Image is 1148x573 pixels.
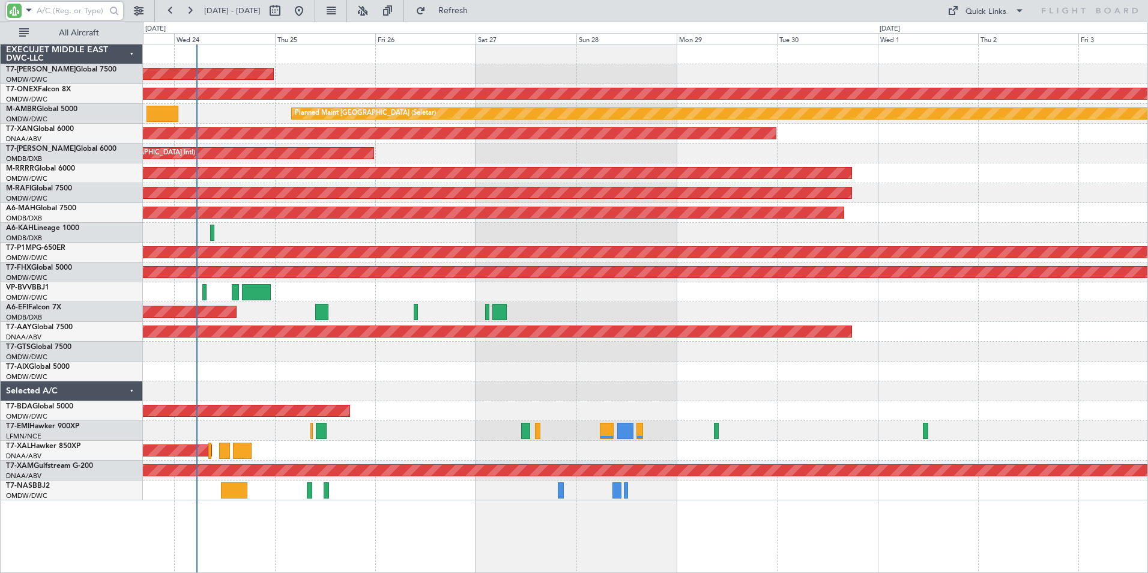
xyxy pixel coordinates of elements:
[6,154,42,163] a: OMDB/DXB
[6,284,49,291] a: VP-BVVBBJ1
[777,33,877,44] div: Tue 30
[6,423,79,430] a: T7-EMIHawker 900XP
[6,106,37,113] span: M-AMBR
[6,304,61,311] a: A6-EFIFalcon 7X
[6,333,41,342] a: DNAA/ABV
[6,106,77,113] a: M-AMBRGlobal 5000
[6,165,75,172] a: M-RRRRGlobal 6000
[6,225,79,232] a: A6-KAHLineage 1000
[6,313,42,322] a: OMDB/DXB
[31,29,127,37] span: All Aircraft
[6,482,50,490] a: T7-NASBBJ2
[6,324,73,331] a: T7-AAYGlobal 7500
[6,264,31,271] span: T7-FHX
[6,423,29,430] span: T7-EMI
[6,66,76,73] span: T7-[PERSON_NAME]
[6,462,34,470] span: T7-XAM
[6,284,32,291] span: VP-BVV
[6,304,28,311] span: A6-EFI
[6,372,47,381] a: OMDW/DWC
[6,452,41,461] a: DNAA/ABV
[204,5,261,16] span: [DATE] - [DATE]
[6,185,31,192] span: M-RAFI
[13,23,130,43] button: All Aircraft
[6,145,76,153] span: T7-[PERSON_NAME]
[6,432,41,441] a: LFMN/NCE
[6,194,47,203] a: OMDW/DWC
[6,253,47,262] a: OMDW/DWC
[6,174,47,183] a: OMDW/DWC
[6,165,34,172] span: M-RRRR
[145,24,166,34] div: [DATE]
[6,145,116,153] a: T7-[PERSON_NAME]Global 6000
[6,403,73,410] a: T7-BDAGlobal 5000
[6,115,47,124] a: OMDW/DWC
[6,443,80,450] a: T7-XALHawker 850XP
[6,205,35,212] span: A6-MAH
[6,324,32,331] span: T7-AAY
[576,33,677,44] div: Sun 28
[6,75,47,84] a: OMDW/DWC
[6,95,47,104] a: OMDW/DWC
[6,66,116,73] a: T7-[PERSON_NAME]Global 7500
[6,234,42,243] a: OMDB/DXB
[428,7,479,15] span: Refresh
[941,1,1030,20] button: Quick Links
[6,471,41,481] a: DNAA/ABV
[6,353,47,362] a: OMDW/DWC
[6,403,32,410] span: T7-BDA
[6,214,42,223] a: OMDB/DXB
[375,33,476,44] div: Fri 26
[6,126,74,133] a: T7-XANGlobal 6000
[6,462,93,470] a: T7-XAMGulfstream G-200
[410,1,482,20] button: Refresh
[295,105,436,123] div: Planned Maint [GEOGRAPHIC_DATA] (Seletar)
[6,264,72,271] a: T7-FHXGlobal 5000
[6,273,47,282] a: OMDW/DWC
[6,86,71,93] a: T7-ONEXFalcon 8X
[37,2,106,20] input: A/C (Reg. or Type)
[6,363,70,371] a: T7-AIXGlobal 5000
[6,344,71,351] a: T7-GTSGlobal 7500
[978,33,1078,44] div: Thu 2
[6,482,32,490] span: T7-NAS
[6,244,36,252] span: T7-P1MP
[6,126,33,133] span: T7-XAN
[174,33,274,44] div: Wed 24
[878,33,978,44] div: Wed 1
[6,86,38,93] span: T7-ONEX
[6,293,47,302] a: OMDW/DWC
[275,33,375,44] div: Thu 25
[880,24,900,34] div: [DATE]
[6,225,34,232] span: A6-KAH
[476,33,576,44] div: Sat 27
[6,491,47,500] a: OMDW/DWC
[965,6,1006,18] div: Quick Links
[6,344,31,351] span: T7-GTS
[6,412,47,421] a: OMDW/DWC
[677,33,777,44] div: Mon 29
[6,363,29,371] span: T7-AIX
[6,205,76,212] a: A6-MAHGlobal 7500
[6,135,41,144] a: DNAA/ABV
[6,443,31,450] span: T7-XAL
[6,244,65,252] a: T7-P1MPG-650ER
[6,185,72,192] a: M-RAFIGlobal 7500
